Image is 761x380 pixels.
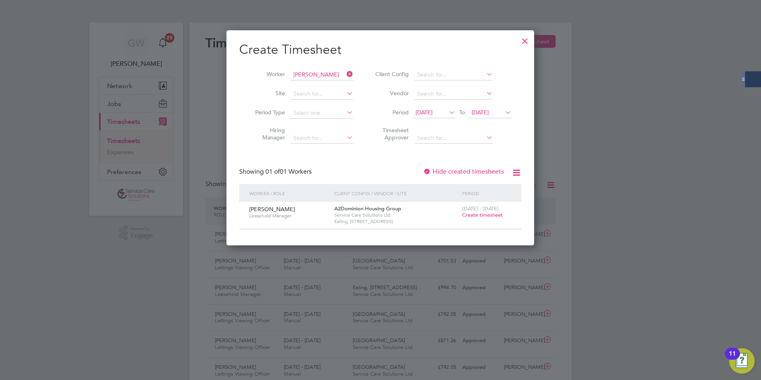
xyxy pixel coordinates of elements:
[249,206,295,213] span: [PERSON_NAME]
[265,168,280,176] span: 01 of
[249,109,285,116] label: Period Type
[457,107,467,118] span: To
[249,90,285,97] label: Site
[423,168,504,176] label: Hide created timesheets
[462,205,499,212] span: [DATE] - [DATE]
[729,354,736,364] div: 11
[249,127,285,141] label: Hiring Manager
[373,71,409,78] label: Client Config
[462,212,503,218] span: Create timesheet
[472,109,489,116] span: [DATE]
[414,133,493,144] input: Search for...
[291,108,353,119] input: Select one
[265,168,312,176] span: 01 Workers
[334,212,458,218] span: Service Care Solutions Ltd
[249,213,328,219] span: Leasehold Manager
[291,69,353,80] input: Search for...
[460,184,513,202] div: Period
[239,41,521,58] h2: Create Timesheet
[249,71,285,78] label: Worker
[334,218,458,225] span: Ealing, [STREET_ADDRESS]
[416,109,433,116] span: [DATE]
[373,127,409,141] label: Timesheet Approver
[291,88,353,100] input: Search for...
[332,184,460,202] div: Client Config / Vendor / Site
[729,348,755,374] button: Open Resource Center, 11 new notifications
[414,88,493,100] input: Search for...
[414,69,493,80] input: Search for...
[373,109,409,116] label: Period
[291,133,353,144] input: Search for...
[334,205,401,212] span: A2Dominion Housing Group
[247,184,332,202] div: Worker / Role
[373,90,409,97] label: Vendor
[239,168,313,176] div: Showing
